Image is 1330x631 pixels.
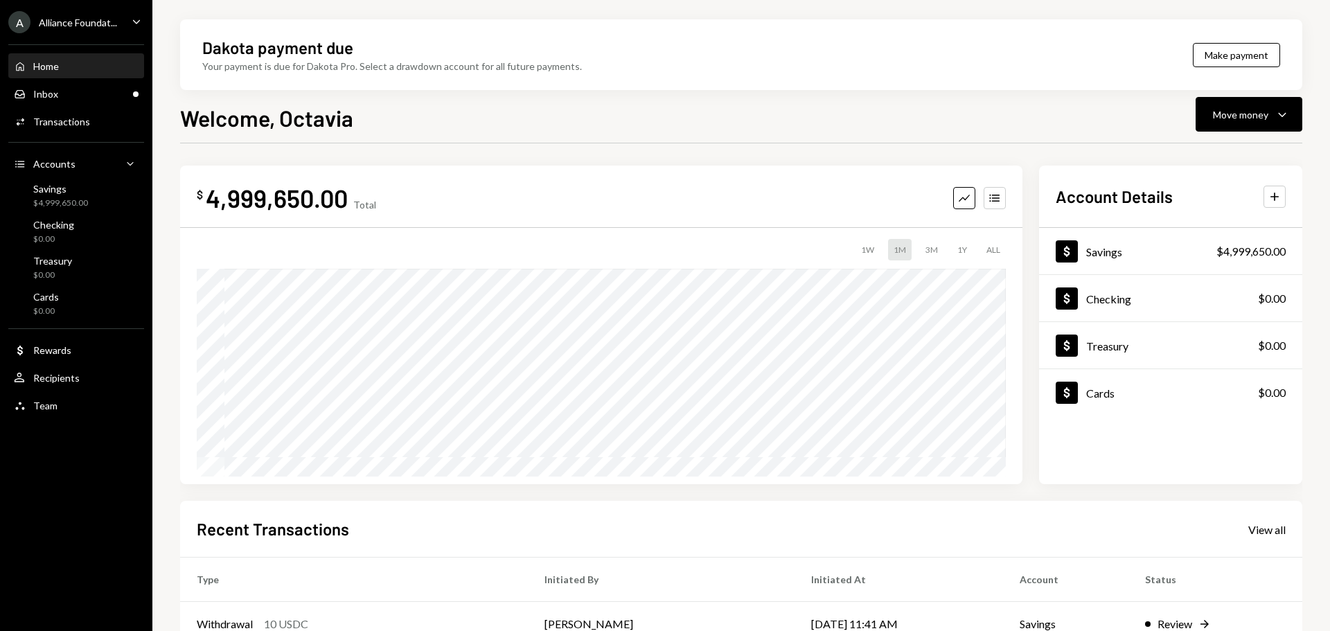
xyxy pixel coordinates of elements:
[33,233,74,245] div: $0.00
[353,199,376,211] div: Total
[8,53,144,78] a: Home
[180,558,528,602] th: Type
[1196,97,1302,132] button: Move money
[33,344,71,356] div: Rewards
[8,287,144,320] a: Cards$0.00
[33,269,72,281] div: $0.00
[1056,185,1173,208] h2: Account Details
[795,558,1003,602] th: Initiated At
[33,60,59,72] div: Home
[1128,558,1302,602] th: Status
[33,158,76,170] div: Accounts
[1258,290,1286,307] div: $0.00
[197,517,349,540] h2: Recent Transactions
[1193,43,1280,67] button: Make payment
[206,182,348,213] div: 4,999,650.00
[197,188,203,202] div: $
[39,17,117,28] div: Alliance Foundat...
[33,197,88,209] div: $4,999,650.00
[1213,107,1268,122] div: Move money
[888,239,912,260] div: 1M
[1086,386,1115,400] div: Cards
[1039,369,1302,416] a: Cards$0.00
[8,365,144,390] a: Recipients
[8,393,144,418] a: Team
[33,291,59,303] div: Cards
[33,372,80,384] div: Recipients
[8,11,30,33] div: A
[920,239,943,260] div: 3M
[981,239,1006,260] div: ALL
[8,179,144,212] a: Savings$4,999,650.00
[1248,522,1286,537] a: View all
[33,183,88,195] div: Savings
[1003,558,1128,602] th: Account
[1258,337,1286,354] div: $0.00
[8,337,144,362] a: Rewards
[33,219,74,231] div: Checking
[33,116,90,127] div: Transactions
[33,255,72,267] div: Treasury
[1216,243,1286,260] div: $4,999,650.00
[1039,228,1302,274] a: Savings$4,999,650.00
[1086,292,1131,305] div: Checking
[33,400,57,411] div: Team
[8,81,144,106] a: Inbox
[1086,339,1128,353] div: Treasury
[202,36,353,59] div: Dakota payment due
[8,109,144,134] a: Transactions
[952,239,973,260] div: 1Y
[33,88,58,100] div: Inbox
[8,215,144,248] a: Checking$0.00
[1086,245,1122,258] div: Savings
[180,104,353,132] h1: Welcome, Octavia
[8,151,144,176] a: Accounts
[202,59,582,73] div: Your payment is due for Dakota Pro. Select a drawdown account for all future payments.
[1258,384,1286,401] div: $0.00
[33,305,59,317] div: $0.00
[1039,275,1302,321] a: Checking$0.00
[1039,322,1302,368] a: Treasury$0.00
[855,239,880,260] div: 1W
[1248,523,1286,537] div: View all
[528,558,795,602] th: Initiated By
[8,251,144,284] a: Treasury$0.00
